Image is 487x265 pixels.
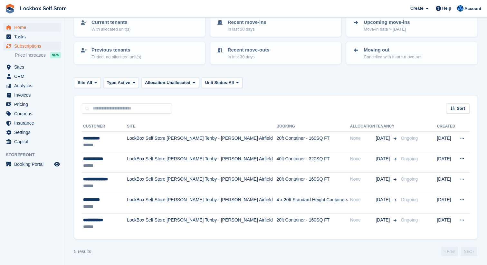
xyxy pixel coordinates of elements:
[14,62,53,71] span: Sites
[3,42,61,51] a: menu
[376,156,391,162] span: [DATE]
[464,5,481,12] span: Account
[14,128,53,137] span: Settings
[350,217,376,223] div: None
[3,160,61,169] a: menu
[376,217,391,223] span: [DATE]
[401,136,418,141] span: Ongoing
[145,80,167,86] span: Allocation:
[14,160,53,169] span: Booking Portal
[350,135,376,142] div: None
[3,109,61,118] a: menu
[457,105,465,112] span: Sort
[376,135,391,142] span: [DATE]
[75,15,205,36] a: Current tenants With allocated unit(s)
[91,46,141,54] p: Previous tenants
[441,247,458,256] a: Previous
[3,128,61,137] a: menu
[14,100,53,109] span: Pricing
[127,213,276,234] td: LockBox Self Store [PERSON_NAME] Tenby - [PERSON_NAME] Airfield
[276,173,350,193] td: 20ft Container - 160SQ FT
[53,160,61,168] a: Preview store
[437,213,456,234] td: [DATE]
[276,121,350,132] th: Booking
[3,90,61,99] a: menu
[350,156,376,162] div: None
[228,46,270,54] p: Recent move-outs
[347,15,477,36] a: Upcoming move-ins Move-in date > [DATE]
[3,62,61,71] a: menu
[364,19,410,26] p: Upcoming move-ins
[276,193,350,213] td: 4 x 20ft Standard Height Containers
[127,173,276,193] td: LockBox Self Store [PERSON_NAME] Tenby - [PERSON_NAME] Airfield
[15,52,61,59] a: Price increases NEW
[410,5,423,12] span: Create
[376,196,391,203] span: [DATE]
[15,52,46,58] span: Price increases
[78,80,87,86] span: Site:
[74,248,91,255] div: 5 results
[118,80,130,86] span: Active
[3,100,61,109] a: menu
[14,32,53,41] span: Tasks
[127,152,276,173] td: LockBox Self Store [PERSON_NAME] Tenby - [PERSON_NAME] Airfield
[228,19,266,26] p: Recent move-ins
[14,109,53,118] span: Coupons
[3,137,61,146] a: menu
[205,80,229,86] span: Unit Status:
[350,196,376,203] div: None
[127,121,276,132] th: Site
[17,3,69,14] a: Lockbox Self Store
[350,176,376,183] div: None
[91,26,130,33] p: With allocated unit(s)
[364,26,410,33] p: Move-in date > [DATE]
[127,193,276,213] td: LockBox Self Store [PERSON_NAME] Tenby - [PERSON_NAME] Airfield
[6,152,64,158] span: Storefront
[202,77,243,88] button: Unit Status: All
[437,152,456,173] td: [DATE]
[82,121,127,132] th: Customer
[14,118,53,128] span: Insurance
[75,43,205,64] a: Previous tenants Ended, no allocated unit(s)
[401,217,418,222] span: Ongoing
[3,23,61,32] a: menu
[276,213,350,234] td: 20ft Container - 160SQ FT
[401,197,418,202] span: Ongoing
[350,121,376,132] th: Allocation
[3,72,61,81] a: menu
[103,77,139,88] button: Type: Active
[127,132,276,152] td: LockBox Self Store [PERSON_NAME] Tenby - [PERSON_NAME] Airfield
[14,42,53,51] span: Subscriptions
[457,5,463,12] img: Naomi Davies
[276,152,350,173] td: 40ft Container - 320SQ FT
[461,247,477,256] a: Next
[376,176,391,183] span: [DATE]
[401,156,418,161] span: Ongoing
[228,26,266,33] p: In last 30 days
[228,54,270,60] p: In last 30 days
[141,77,199,88] button: Allocation: Unallocated
[74,77,101,88] button: Site: All
[401,176,418,182] span: Ongoing
[437,121,456,132] th: Created
[364,54,421,60] p: Cancelled with future move-out
[14,23,53,32] span: Home
[3,32,61,41] a: menu
[364,46,421,54] p: Moving out
[437,173,456,193] td: [DATE]
[167,80,190,86] span: Unallocated
[5,4,15,14] img: stora-icon-8386f47178a22dfd0bd8f6a31ec36ba5ce8667c1dd55bd0f319d3a0aa187defe.svg
[3,81,61,90] a: menu
[211,43,341,64] a: Recent move-outs In last 30 days
[437,132,456,152] td: [DATE]
[14,90,53,99] span: Invoices
[211,15,341,36] a: Recent move-ins In last 30 days
[276,132,350,152] td: 20ft Container - 160SQ FT
[107,80,118,86] span: Type:
[91,19,130,26] p: Current tenants
[347,43,477,64] a: Moving out Cancelled with future move-out
[442,5,451,12] span: Help
[440,247,479,256] nav: Page
[376,121,398,132] th: Tenancy
[3,118,61,128] a: menu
